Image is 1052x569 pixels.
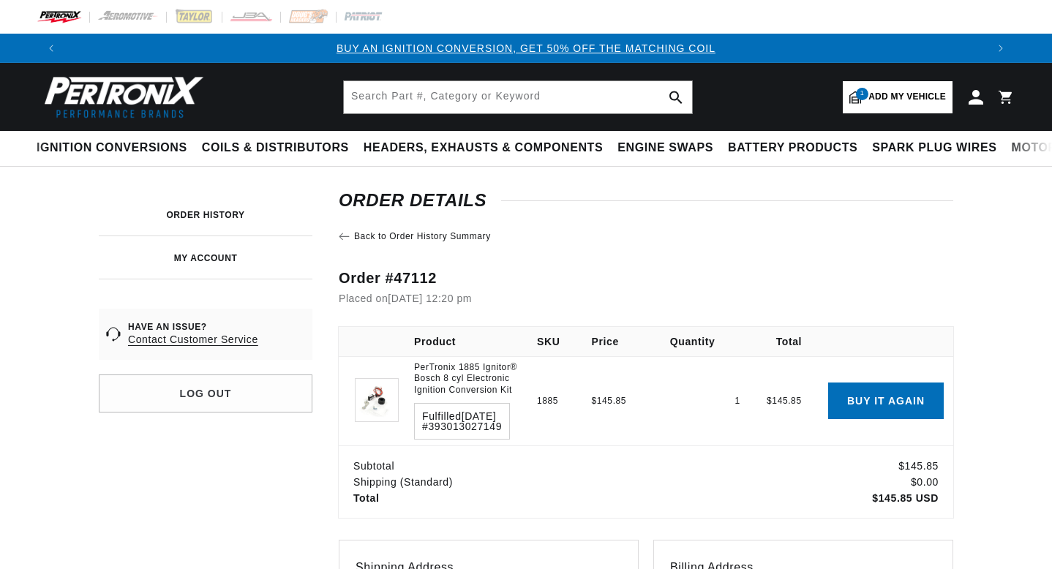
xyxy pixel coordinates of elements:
h1: Order details [339,193,953,208]
span: Battery Products [728,140,857,156]
td: Shipping (Standard) [339,474,750,490]
span: Headers, Exhausts & Components [364,140,603,156]
td: $145.85 USD [750,490,953,518]
time: [DATE] 12:20 pm [388,293,472,304]
time: [DATE] [462,410,497,422]
a: BUY AN IGNITION CONVERSION, GET 50% OFF THE MATCHING COIL [337,42,715,54]
button: Translation missing: en.sections.announcements.next_announcement [986,34,1015,63]
span: $145.85 [592,396,627,406]
th: Quantity [670,327,750,356]
a: ORDER HISTORY [166,210,244,220]
summary: Ignition Conversions [37,131,195,165]
button: Translation missing: en.sections.announcements.previous_announcement [37,34,66,63]
a: Back to Order History Summary [339,230,953,243]
summary: Battery Products [721,131,865,165]
td: Total [339,490,750,518]
a: Contact Customer Service [128,333,258,347]
th: Product [414,327,537,356]
span: Spark Plug Wires [872,140,996,156]
td: $145.85 [750,446,953,475]
summary: Coils & Distributors [195,131,356,165]
th: Price [592,327,670,356]
div: HAVE AN ISSUE? [128,321,258,334]
summary: Headers, Exhausts & Components [356,131,610,165]
td: 1885 [537,356,592,446]
span: Engine Swaps [617,140,713,156]
img: PerTronix 1885 Ignitor® Bosch 8 cyl Electronic Ignition Conversion Kit [355,378,399,422]
input: Search Part #, Category or Keyword [344,81,692,113]
td: Subtotal [339,446,750,475]
td: $0.00 [750,474,953,490]
span: Ignition Conversions [37,140,187,156]
a: PerTronix 1885 Ignitor® Bosch 8 cyl Electronic Ignition Conversion Kit [414,362,531,396]
a: MY ACCOUNT [174,253,238,263]
span: Coils & Distributors [202,140,349,156]
h2: Order #47112 [339,272,953,284]
a: Log out [99,374,312,412]
div: Announcement [66,40,986,56]
span: Add my vehicle [868,90,946,104]
a: 1Add my vehicle [843,81,953,113]
p: Placed on [339,292,953,306]
summary: Engine Swaps [610,131,721,165]
button: Buy it again [828,383,944,419]
summary: Spark Plug Wires [865,131,1004,165]
span: 1 [856,88,868,100]
span: Fulfilled [422,411,502,421]
div: 1 of 3 [66,40,986,56]
span: #393013027149 [422,421,502,432]
th: Total [750,327,828,356]
th: SKU [537,327,592,356]
img: Pertronix [37,72,205,122]
button: search button [660,81,692,113]
td: $145.85 [750,356,828,446]
td: 1 [670,356,750,446]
